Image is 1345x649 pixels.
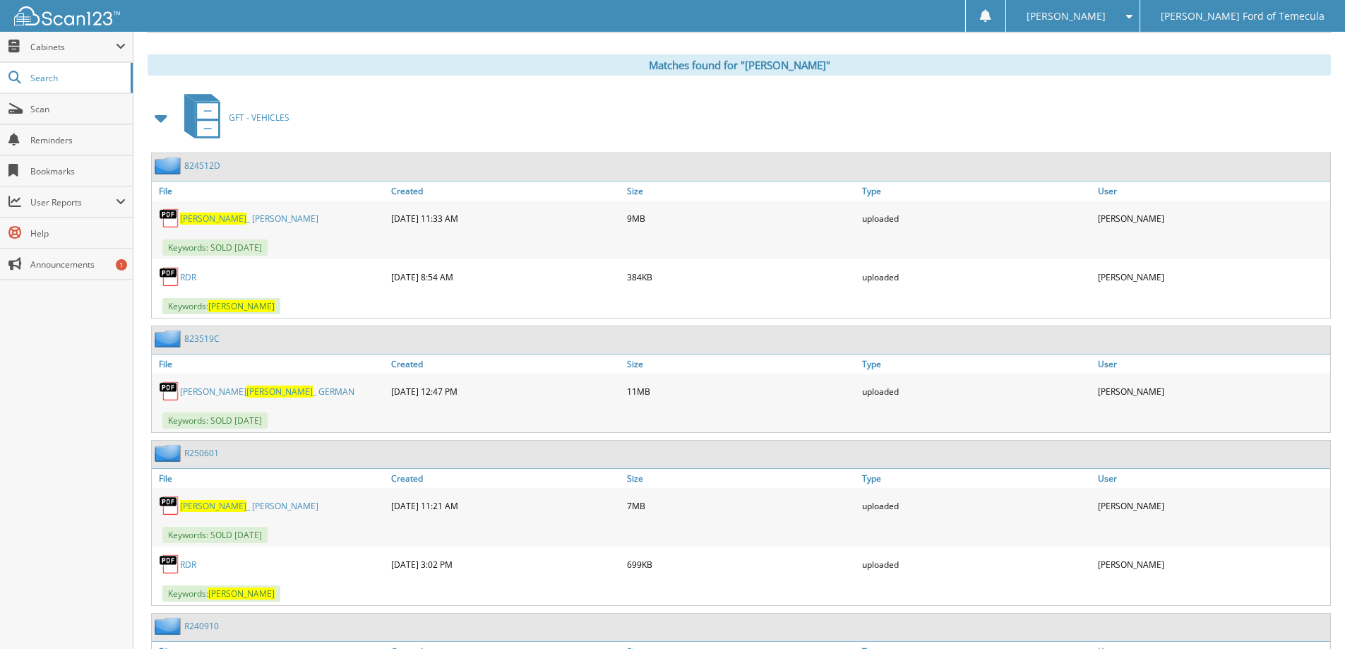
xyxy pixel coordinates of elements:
[1161,12,1325,20] span: [PERSON_NAME] Ford of Temecula
[623,355,859,374] a: Size
[162,239,268,256] span: Keywords: SOLD [DATE]
[30,41,116,53] span: Cabinets
[162,585,280,602] span: Keywords:
[859,377,1094,405] div: uploaded
[148,54,1331,76] div: Matches found for "[PERSON_NAME]"
[180,386,354,398] a: [PERSON_NAME][PERSON_NAME]_ GERMAN
[30,196,116,208] span: User Reports
[184,620,219,632] a: R240910
[159,208,180,229] img: PDF.png
[30,165,126,177] span: Bookmarks
[159,381,180,402] img: PDF.png
[30,134,126,146] span: Reminders
[623,181,859,201] a: Size
[162,527,268,543] span: Keywords: SOLD [DATE]
[30,103,126,115] span: Scan
[180,500,318,512] a: [PERSON_NAME]_ [PERSON_NAME]
[155,330,184,347] img: folder2.png
[184,447,219,459] a: R250601
[388,377,623,405] div: [DATE] 12:47 PM
[388,492,623,520] div: [DATE] 11:21 AM
[180,500,246,512] span: [PERSON_NAME]
[1094,355,1330,374] a: User
[859,469,1094,488] a: Type
[30,72,124,84] span: Search
[388,263,623,291] div: [DATE] 8:54 AM
[180,559,196,571] a: RDR
[159,554,180,575] img: PDF.png
[116,259,127,270] div: 1
[388,204,623,232] div: [DATE] 11:33 AM
[388,550,623,578] div: [DATE] 3:02 PM
[159,266,180,287] img: PDF.png
[623,263,859,291] div: 384KB
[155,617,184,635] img: folder2.png
[388,181,623,201] a: Created
[159,495,180,516] img: PDF.png
[155,444,184,462] img: folder2.png
[30,258,126,270] span: Announcements
[180,213,246,225] span: [PERSON_NAME]
[152,181,388,201] a: File
[1027,12,1106,20] span: [PERSON_NAME]
[180,271,196,283] a: RDR
[14,6,120,25] img: scan123-logo-white.svg
[859,355,1094,374] a: Type
[208,588,275,600] span: [PERSON_NAME]
[1094,492,1330,520] div: [PERSON_NAME]
[388,355,623,374] a: Created
[859,204,1094,232] div: uploaded
[859,492,1094,520] div: uploaded
[208,300,275,312] span: [PERSON_NAME]
[162,298,280,314] span: Keywords:
[1094,181,1330,201] a: User
[155,157,184,174] img: folder2.png
[1094,550,1330,578] div: [PERSON_NAME]
[859,263,1094,291] div: uploaded
[30,227,126,239] span: Help
[388,469,623,488] a: Created
[623,492,859,520] div: 7MB
[152,355,388,374] a: File
[176,90,289,145] a: GFT - VEHICLES
[859,181,1094,201] a: Type
[184,160,220,172] a: 824512D
[1094,204,1330,232] div: [PERSON_NAME]
[1094,469,1330,488] a: User
[229,112,289,124] span: GFT - VEHICLES
[162,412,268,429] span: Keywords: SOLD [DATE]
[623,550,859,578] div: 699KB
[152,469,388,488] a: File
[1094,377,1330,405] div: [PERSON_NAME]
[180,213,318,225] a: [PERSON_NAME]_ [PERSON_NAME]
[1094,263,1330,291] div: [PERSON_NAME]
[859,550,1094,578] div: uploaded
[623,469,859,488] a: Size
[623,377,859,405] div: 11MB
[184,333,220,345] a: 823519C
[623,204,859,232] div: 9MB
[246,386,313,398] span: [PERSON_NAME]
